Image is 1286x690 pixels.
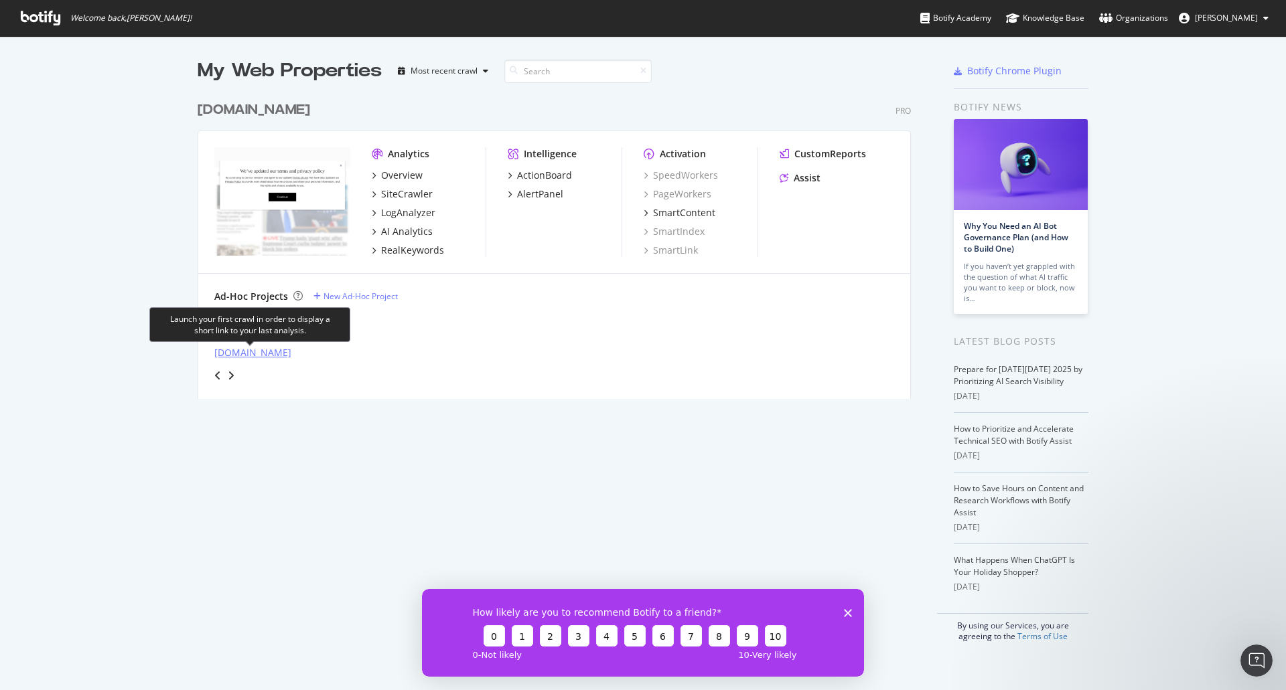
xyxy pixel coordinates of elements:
div: AI Analytics [381,225,433,238]
a: CustomReports [780,147,866,161]
div: Botify Chrome Plugin [967,64,1062,78]
div: SiteCrawler [381,187,433,201]
div: Ad-Hoc Projects [214,290,288,303]
div: Assist [794,171,820,185]
a: New Ad-Hoc Project [313,290,398,302]
div: angle-right [226,369,236,382]
a: SiteCrawler [372,187,433,201]
div: By using our Services, you are agreeing to the [937,613,1088,642]
div: Botify news [954,100,1088,114]
iframe: Intercom live chat [1240,644,1273,677]
a: [DOMAIN_NAME] [214,346,291,359]
div: [DOMAIN_NAME] [198,100,310,120]
div: New Ad-Hoc Project [324,290,398,302]
div: LogAnalyzer [381,206,435,220]
div: Overview [381,169,423,182]
a: PageWorkers [644,187,711,201]
a: What Happens When ChatGPT Is Your Holiday Shopper? [954,554,1075,578]
a: AI Analytics [372,225,433,238]
a: Why You Need an AI Bot Governance Plan (and How to Build One) [964,220,1068,254]
div: Latest Blog Posts [954,334,1088,349]
div: Most recent crawl [411,67,478,75]
button: [PERSON_NAME] [1168,7,1279,29]
a: Terms of Use [1017,630,1068,642]
div: Knowledge Base [1006,11,1084,25]
div: Activation [660,147,706,161]
div: Analytics [388,147,429,161]
a: [DOMAIN_NAME] [198,100,315,120]
div: Intelligence [524,147,577,161]
input: Search [504,60,652,83]
a: Assist [780,171,820,185]
div: RealKeywords [381,244,444,257]
div: If you haven’t yet grappled with the question of what AI traffic you want to keep or block, now is… [964,261,1078,304]
div: [DATE] [954,521,1088,533]
div: grid [198,84,922,399]
a: SmartContent [644,206,715,220]
div: My Web Properties [198,58,382,84]
a: Prepare for [DATE][DATE] 2025 by Prioritizing AI Search Visibility [954,363,1082,387]
a: LogAnalyzer [372,206,435,220]
a: AlertPanel [508,187,563,201]
div: [DATE] [954,390,1088,402]
div: Launch your first crawl in order to display a short link to your last analysis. [161,313,339,336]
div: Organizations [1099,11,1168,25]
a: Botify Chrome Plugin [954,64,1062,78]
span: Colin Ingram [1195,12,1258,23]
button: Most recent crawl [392,60,494,82]
img: Why You Need an AI Bot Governance Plan (and How to Build One) [954,119,1088,210]
img: www.bbc.com [214,147,350,256]
a: ActionBoard [508,169,572,182]
a: How to Prioritize and Accelerate Technical SEO with Botify Assist [954,423,1074,446]
div: Botify Academy [920,11,991,25]
div: Pro [896,105,911,116]
div: angle-left [209,365,226,386]
a: Overview [372,169,423,182]
div: [DATE] [954,581,1088,593]
div: CustomReports [794,147,866,161]
div: SmartContent [653,206,715,220]
a: SmartLink [644,244,698,257]
div: [DATE] [954,450,1088,462]
span: Welcome back, [PERSON_NAME] ! [70,13,192,23]
a: How to Save Hours on Content and Research Workflows with Botify Assist [954,483,1084,518]
div: ActionBoard [517,169,572,182]
iframe: Survey from Botify [422,589,864,677]
a: RealKeywords [372,244,444,257]
div: AlertPanel [517,187,563,201]
a: SpeedWorkers [644,169,718,182]
a: SmartIndex [644,225,705,238]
